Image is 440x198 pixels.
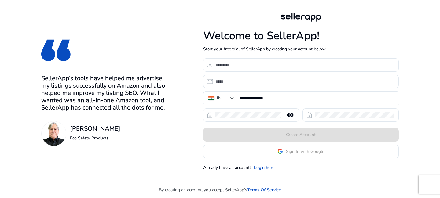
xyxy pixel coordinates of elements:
h3: SellerApp’s tools have helped me advertise my listings successfully on Amazon and also helped me ... [41,75,172,111]
p: Already have an account? [203,164,251,171]
h3: [PERSON_NAME] [70,125,120,132]
h1: Welcome to SellerApp! [203,29,399,42]
span: person [206,61,214,69]
p: Eco Safety Products [70,135,120,141]
mat-icon: remove_red_eye [283,111,298,119]
span: email [206,78,214,85]
span: lock [206,111,214,119]
a: Login here [254,164,275,171]
p: Start your free trial of SellerApp by creating your account below. [203,46,399,52]
a: Terms Of Service [247,187,281,193]
span: lock [306,111,313,119]
div: IN [217,95,221,102]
